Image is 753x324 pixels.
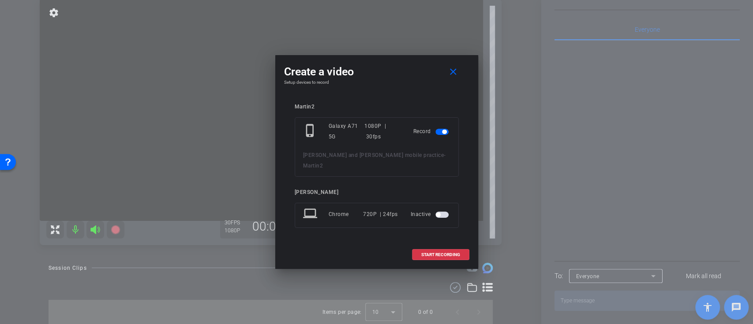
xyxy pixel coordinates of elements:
[444,152,446,158] span: -
[303,163,323,169] span: Martin2
[303,206,319,222] mat-icon: laptop
[295,189,459,196] div: [PERSON_NAME]
[413,121,450,142] div: Record
[284,64,469,80] div: Create a video
[448,67,459,78] mat-icon: close
[295,104,459,110] div: Martin2
[303,123,319,139] mat-icon: phone_iphone
[303,152,444,158] span: [PERSON_NAME] and [PERSON_NAME] mobile practice
[411,206,450,222] div: Inactive
[329,206,363,222] div: Chrome
[363,206,398,222] div: 720P | 24fps
[329,121,365,142] div: Galaxy A71 5G
[364,121,400,142] div: 1080P | 30fps
[421,253,460,257] span: START RECORDING
[412,249,469,260] button: START RECORDING
[284,80,469,85] h4: Setup devices to record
